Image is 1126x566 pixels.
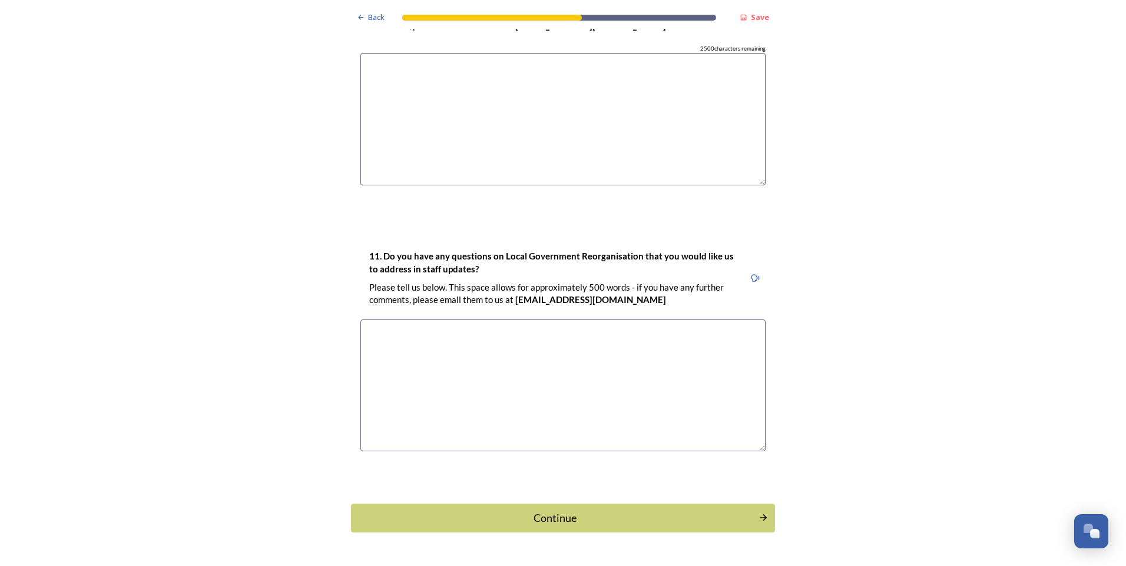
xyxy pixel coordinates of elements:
[369,251,736,274] strong: 11. Do you have any questions on Local Government Reorganisation that you would like us to addres...
[515,294,666,305] strong: [EMAIL_ADDRESS][DOMAIN_NAME]
[700,45,766,53] span: 2500 characters remaining
[357,510,753,526] div: Continue
[369,281,736,307] p: Please tell us below. This space allows for approximately 500 words - if you have any further com...
[351,504,775,532] button: Continue
[368,12,385,23] span: Back
[515,20,666,31] strong: [EMAIL_ADDRESS][DOMAIN_NAME]
[1074,514,1108,548] button: Open Chat
[751,12,769,22] strong: Save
